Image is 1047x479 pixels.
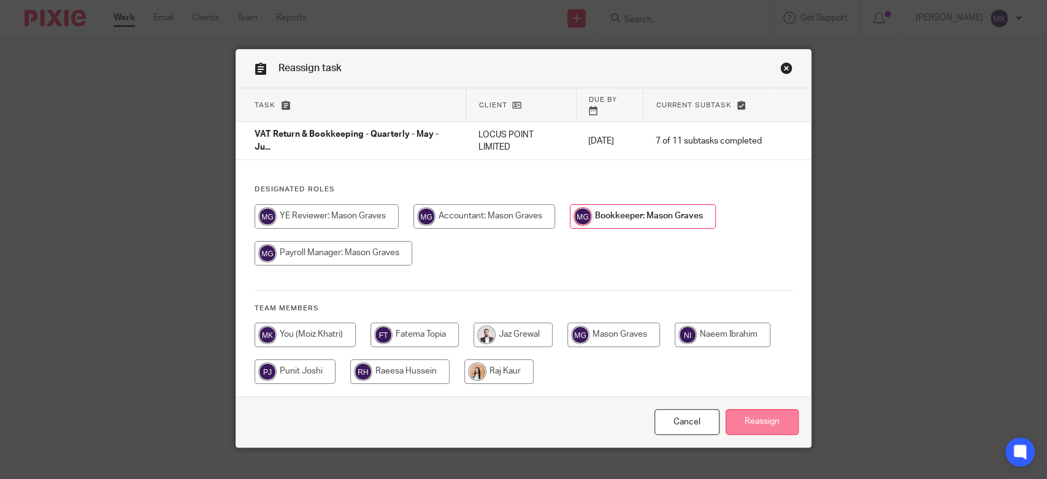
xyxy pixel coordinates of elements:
[478,129,564,154] p: LOCUS POINT LIMITED
[255,131,439,152] span: VAT Return & Bookkeeping - Quarterly - May - Ju...
[654,409,719,435] a: Close this dialog window
[643,122,774,160] td: 7 of 11 subtasks completed
[478,102,507,109] span: Client
[726,409,799,435] input: Reassign
[656,102,731,109] span: Current subtask
[255,304,792,313] h4: Team members
[589,96,617,103] span: Due by
[278,63,342,73] span: Reassign task
[255,185,792,194] h4: Designated Roles
[255,102,275,109] span: Task
[588,135,631,147] p: [DATE]
[780,62,792,79] a: Close this dialog window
